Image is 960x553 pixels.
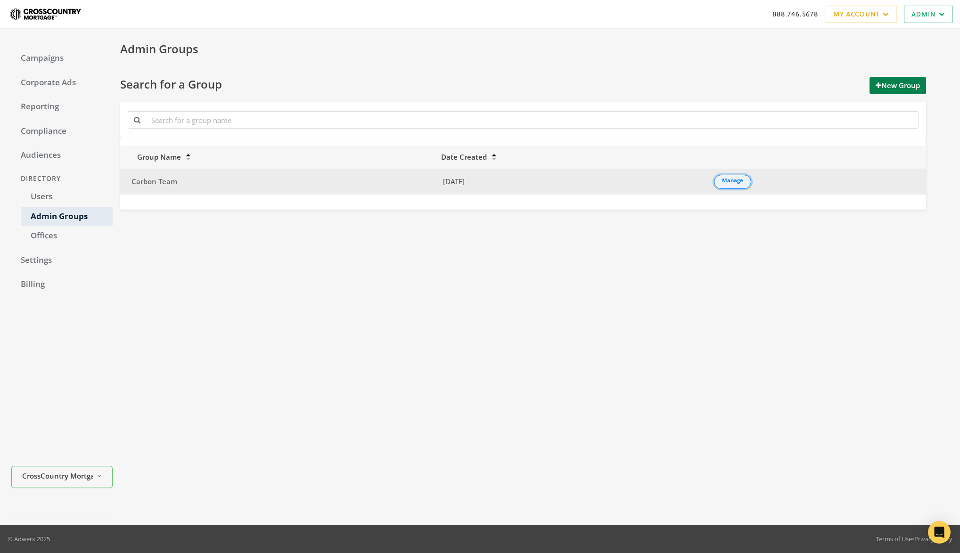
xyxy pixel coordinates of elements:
div: Directory [11,170,113,187]
a: Privacy Policy [914,535,952,543]
img: Adwerx [8,2,84,26]
p: © Adwerx 2025 [8,534,50,544]
div: • [876,534,952,544]
span: Date Created [441,152,487,162]
a: Compliance [11,122,113,141]
a: Users [21,187,113,207]
a: Admin [904,6,952,23]
span: Admin Groups [120,40,198,57]
i: Search for a group name [134,116,140,123]
span: Carbon Team [131,177,177,186]
span: CrossCountry Mortgage [22,471,93,481]
a: Reporting [11,97,113,117]
a: Audiences [11,146,113,165]
input: Search for a group name [146,111,919,129]
button: New Group [870,77,926,94]
span: Group Name [126,152,181,162]
a: 888.746.5678 [772,9,818,19]
a: Corporate Ads [11,73,113,93]
div: Open Intercom Messenger [928,521,951,544]
a: Offices [21,226,113,246]
a: Campaigns [11,49,113,68]
td: [DATE] [435,169,708,195]
a: Terms of Use [876,535,912,543]
a: My Account [826,6,896,23]
span: Search for a Group [120,77,222,94]
button: CrossCountry Mortgage [11,466,113,488]
a: Manage [714,175,751,189]
a: Billing [11,275,113,294]
a: Admin Groups [21,207,113,227]
a: Settings [11,251,113,270]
